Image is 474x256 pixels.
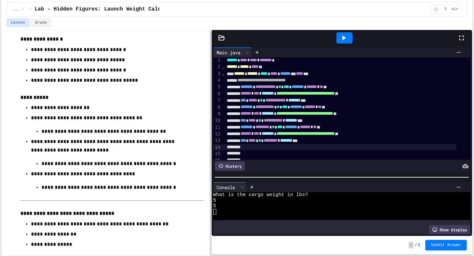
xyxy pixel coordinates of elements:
button: Lesson [7,18,29,27]
span: 5 [440,7,451,12]
button: Grade [31,18,51,27]
span: ... [12,7,19,12]
span: Lab - Hidden Figures: Launch Weight Calculator [35,5,180,13]
span: / [30,7,32,12]
span: / [22,7,24,12]
span: min [451,7,459,12]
